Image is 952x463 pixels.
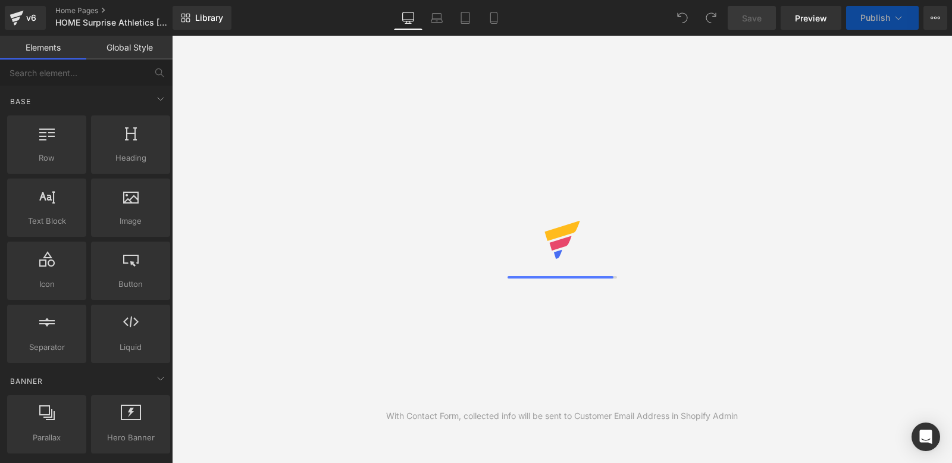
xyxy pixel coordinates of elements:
span: Base [9,96,32,107]
span: Publish [860,13,890,23]
span: Separator [11,341,83,353]
a: Global Style [86,36,173,60]
span: Save [742,12,762,24]
span: Button [95,278,167,290]
span: Library [195,12,223,23]
span: Text Block [11,215,83,227]
div: With Contact Form, collected info will be sent to Customer Email Address in Shopify Admin [386,409,738,423]
span: Icon [11,278,83,290]
button: Publish [846,6,919,30]
button: Undo [671,6,694,30]
span: Heading [95,152,167,164]
span: Hero Banner [95,431,167,444]
a: Preview [781,6,841,30]
a: Home Pages [55,6,192,15]
span: Parallax [11,431,83,444]
span: HOME Surprise Athletics [DATE] [55,18,170,27]
span: Banner [9,376,44,387]
button: Redo [699,6,723,30]
a: Tablet [451,6,480,30]
div: Open Intercom Messenger [912,423,940,451]
a: v6 [5,6,46,30]
span: Preview [795,12,827,24]
span: Liquid [95,341,167,353]
a: Mobile [480,6,508,30]
a: Laptop [422,6,451,30]
a: New Library [173,6,231,30]
div: v6 [24,10,39,26]
a: Desktop [394,6,422,30]
span: Row [11,152,83,164]
button: More [923,6,947,30]
span: Image [95,215,167,227]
